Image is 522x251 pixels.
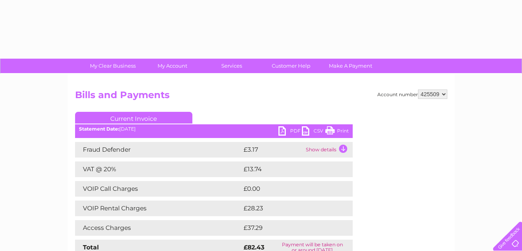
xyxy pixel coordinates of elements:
[302,126,325,138] a: CSV
[377,90,447,99] div: Account number
[244,244,264,251] strong: £82.43
[278,126,302,138] a: PDF
[75,220,242,236] td: Access Charges
[325,126,349,138] a: Print
[75,112,192,124] a: Current Invoice
[318,59,383,73] a: Make A Payment
[259,59,323,73] a: Customer Help
[75,161,242,177] td: VAT @ 20%
[79,126,119,132] b: Statement Date:
[75,181,242,197] td: VOIP Call Charges
[242,161,336,177] td: £13.74
[75,142,242,158] td: Fraud Defender
[304,142,353,158] td: Show details
[199,59,264,73] a: Services
[75,126,353,132] div: [DATE]
[242,201,337,216] td: £28.23
[242,142,304,158] td: £3.17
[242,181,335,197] td: £0.00
[75,90,447,104] h2: Bills and Payments
[140,59,204,73] a: My Account
[75,201,242,216] td: VOIP Rental Charges
[242,220,337,236] td: £37.29
[81,59,145,73] a: My Clear Business
[83,244,99,251] strong: Total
